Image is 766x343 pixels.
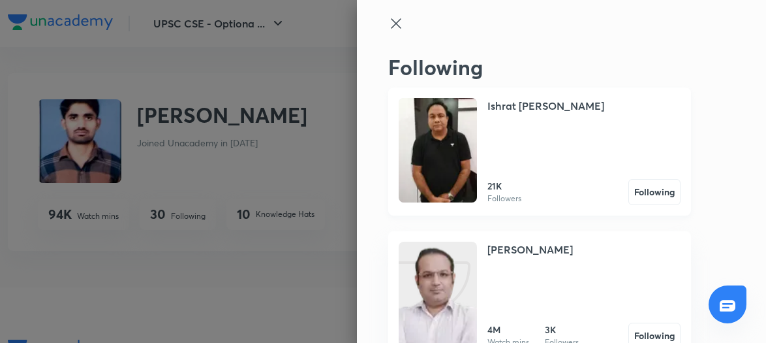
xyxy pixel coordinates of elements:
[388,55,691,80] h2: Following
[487,98,604,114] h4: Ishrat [PERSON_NAME]
[487,323,529,336] h6: 4M
[628,179,681,205] button: Following
[399,98,477,203] img: Unacademy
[487,193,521,204] p: Followers
[545,323,579,336] h6: 3K
[487,179,521,193] h6: 21K
[388,88,691,216] a: UnacademyIshrat [PERSON_NAME]21KFollowersFollowing
[487,242,573,257] h4: [PERSON_NAME]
